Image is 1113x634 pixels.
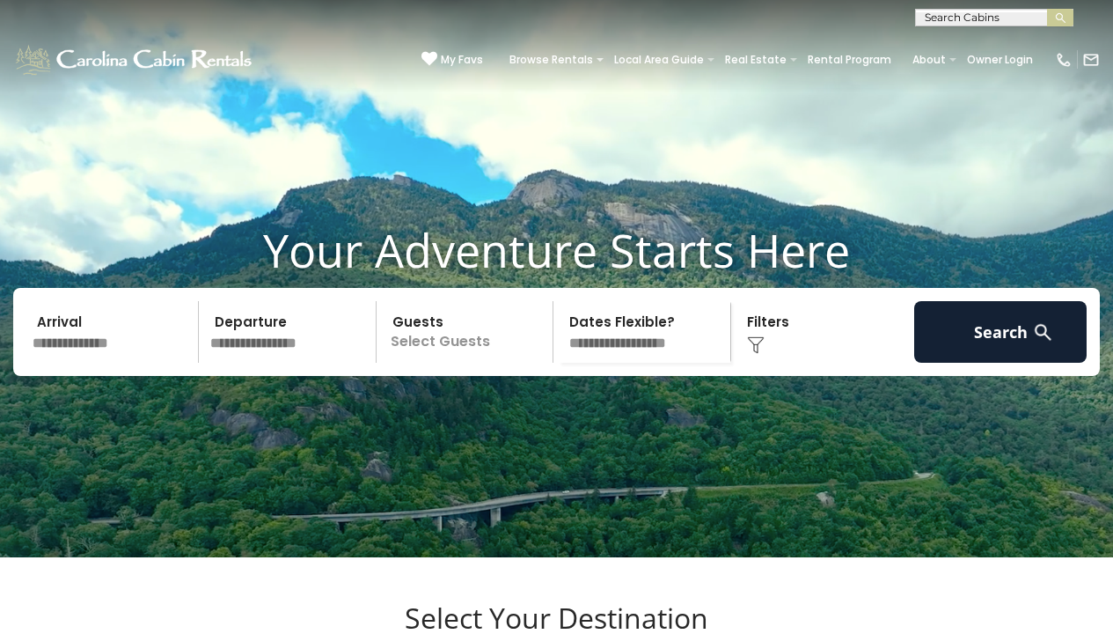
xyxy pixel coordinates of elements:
a: Rental Program [799,48,900,72]
img: phone-regular-white.png [1055,51,1073,69]
a: Browse Rentals [501,48,602,72]
img: filter--v1.png [747,336,765,354]
a: Real Estate [716,48,795,72]
img: mail-regular-white.png [1082,51,1100,69]
a: Owner Login [958,48,1042,72]
p: Select Guests [382,301,553,363]
span: My Favs [441,52,483,68]
img: search-regular-white.png [1032,321,1054,343]
img: White-1-1-2.png [13,42,257,77]
button: Search [914,301,1087,363]
a: Local Area Guide [605,48,713,72]
h1: Your Adventure Starts Here [13,223,1100,277]
a: My Favs [421,51,483,69]
a: About [904,48,955,72]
